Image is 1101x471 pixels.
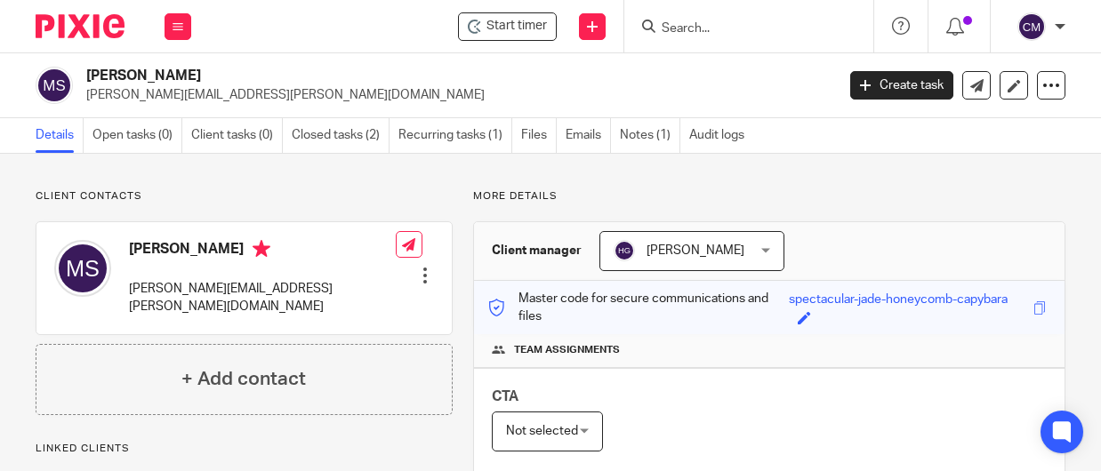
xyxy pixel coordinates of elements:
[506,425,578,437] span: Not selected
[36,189,453,204] p: Client contacts
[521,118,557,153] a: Files
[789,291,1008,311] div: spectacular-jade-honeycomb-capybara
[514,343,620,357] span: Team assignments
[473,189,1065,204] p: More details
[614,240,635,261] img: svg%3E
[487,290,788,326] p: Master code for secure communications and files
[129,240,396,262] h4: [PERSON_NAME]
[36,442,453,456] p: Linked clients
[647,244,744,257] span: [PERSON_NAME]
[86,86,824,104] p: [PERSON_NAME][EMAIL_ADDRESS][PERSON_NAME][DOMAIN_NAME]
[458,12,557,41] div: Mateusz Sekowski
[1017,12,1046,41] img: svg%3E
[86,67,676,85] h2: [PERSON_NAME]
[92,118,182,153] a: Open tasks (0)
[191,118,283,153] a: Client tasks (0)
[486,17,547,36] span: Start timer
[181,365,306,393] h4: + Add contact
[253,240,270,258] i: Primary
[398,118,512,153] a: Recurring tasks (1)
[660,21,820,37] input: Search
[566,118,611,153] a: Emails
[292,118,390,153] a: Closed tasks (2)
[54,240,111,297] img: svg%3E
[129,280,396,316] p: [PERSON_NAME][EMAIL_ADDRESS][PERSON_NAME][DOMAIN_NAME]
[492,389,518,403] span: CTA
[492,242,582,259] h3: Client manager
[36,118,84,153] a: Details
[620,118,680,153] a: Notes (1)
[689,118,753,153] a: Audit logs
[36,67,73,104] img: svg%3E
[36,14,125,38] img: Pixie
[850,71,953,100] a: Create task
